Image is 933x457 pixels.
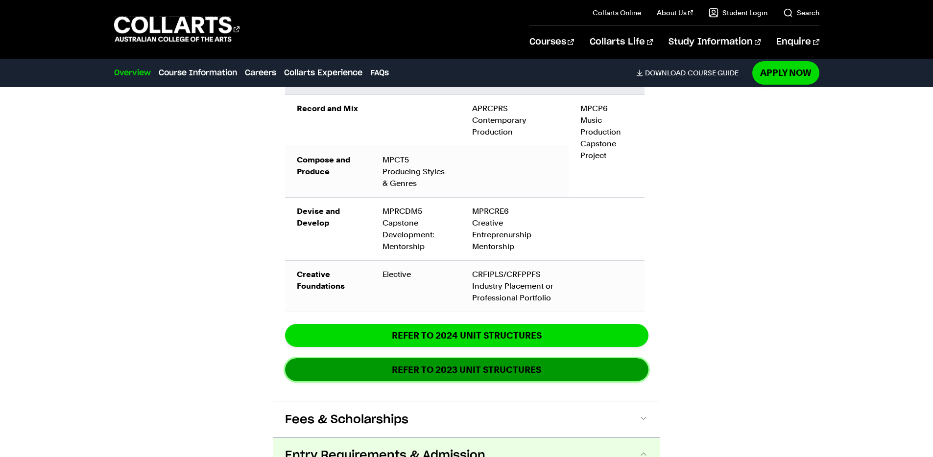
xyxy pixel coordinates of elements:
[636,69,746,77] a: DownloadCourse Guide
[159,67,237,79] a: Course Information
[297,104,358,113] strong: Record and Mix
[392,364,541,375] strong: REFER TO 2023 UNIT STRUCTURES
[669,26,761,58] a: Study Information
[460,260,569,312] td: CRFIPLS/CRFPPFS Industry Placement or Professional Portfolio
[284,67,362,79] a: Collarts Experience
[371,260,460,312] td: Elective
[593,8,641,18] a: Collarts Online
[114,67,151,79] a: Overview
[569,94,645,197] td: MPCP6 Music Production Capstone Project
[371,197,460,260] td: MPRCDM5 Capstone Development: Mentorship
[370,67,389,79] a: FAQs
[657,8,693,18] a: About Us
[371,146,460,197] td: MPCT5 Producing Styles & Genres
[114,15,239,43] div: Go to homepage
[273,402,660,437] button: Fees & Scholarships
[752,61,819,84] a: Apply Now
[709,8,767,18] a: Student Login
[245,67,276,79] a: Careers
[285,324,648,347] a: REFER TO 2024 unit structures
[472,206,557,252] div: MPRCRE6 Creative Entreprenurship Mentorship
[529,26,574,58] a: Courses
[776,26,819,58] a: Enquire
[297,206,340,228] strong: Devise and Develop
[285,412,408,428] span: Fees & Scholarships
[783,8,819,18] a: Search
[460,94,569,146] td: APRCPRS Contemporary Production
[590,26,653,58] a: Collarts Life
[297,270,345,291] strong: Creative Foundations
[645,69,686,77] span: Download
[297,155,350,176] strong: Compose and Produce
